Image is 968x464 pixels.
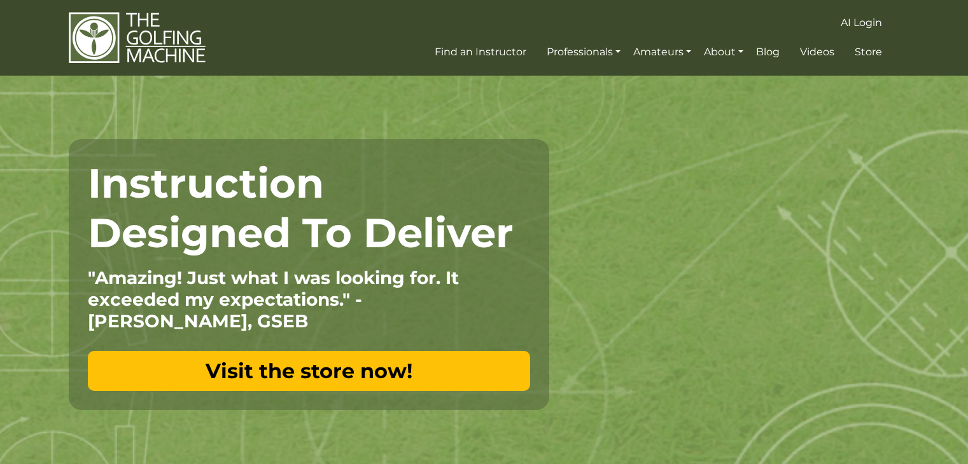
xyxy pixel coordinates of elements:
span: Blog [756,46,780,58]
a: Videos [797,41,838,64]
img: The Golfing Machine [69,11,206,64]
a: Professionals [544,41,624,64]
a: Find an Instructor [431,41,530,64]
h1: Instruction Designed To Deliver [88,158,530,257]
a: Amateurs [630,41,694,64]
p: "Amazing! Just what I was looking for. It exceeded my expectations." - [PERSON_NAME], GSEB [88,267,530,332]
span: Store [855,46,882,58]
span: AI Login [841,17,882,29]
a: Blog [753,41,783,64]
a: AI Login [838,11,885,34]
a: About [701,41,747,64]
span: Find an Instructor [435,46,526,58]
a: Store [852,41,885,64]
a: Visit the store now! [88,351,530,391]
span: Videos [800,46,834,58]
